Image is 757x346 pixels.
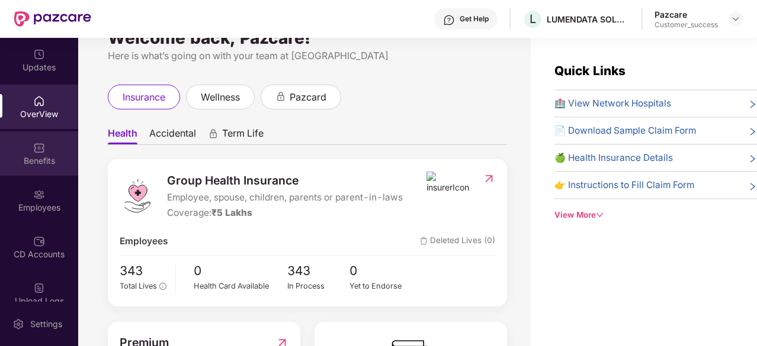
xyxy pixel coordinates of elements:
[748,99,757,111] span: right
[443,14,455,26] img: svg+xml;base64,PHN2ZyBpZD0iSGVscC0zMngzMiIgeG1sbnM9Imh0dHA6Ly93d3cudzMub3JnLzIwMDAvc3ZnIiB3aWR0aD...
[275,91,286,102] div: animation
[194,261,287,281] span: 0
[748,180,757,192] span: right
[108,33,507,43] div: Welcome back, Pazcare!
[655,20,718,30] div: Customer_success
[120,234,168,248] span: Employees
[108,127,137,144] span: Health
[167,172,403,189] span: Group Health Insurance
[27,318,66,330] div: Settings
[194,280,287,292] div: Health Card Available
[349,261,412,281] span: 0
[33,235,45,247] img: svg+xml;base64,PHN2ZyBpZD0iQ0RfQWNjb3VudHMiIGRhdGEtbmFtZT0iQ0QgQWNjb3VudHMiIHhtbG5zPSJodHRwOi8vd3...
[33,282,45,294] img: svg+xml;base64,PHN2ZyBpZD0iVXBsb2FkX0xvZ3MiIGRhdGEtbmFtZT0iVXBsb2FkIExvZ3MiIHhtbG5zPSJodHRwOi8vd3...
[554,63,626,78] span: Quick Links
[287,280,350,292] div: In Process
[554,124,696,138] span: 📄 Download Sample Claim Form
[222,127,264,144] span: Term Life
[14,11,91,27] img: New Pazcare Logo
[211,207,252,218] span: ₹5 Lakhs
[554,96,671,111] span: 🏥 View Network Hospitals
[420,234,495,248] span: Deleted Lives (0)
[547,14,630,25] div: LUMENDATA SOLUTIONS INDIA PRIVATE LIMITED
[748,153,757,165] span: right
[33,48,45,60] img: svg+xml;base64,PHN2ZyBpZD0iVXBkYXRlZCIgeG1sbnM9Imh0dHA6Ly93d3cudzMub3JnLzIwMDAvc3ZnIiB3aWR0aD0iMj...
[655,9,718,20] div: Pazcare
[748,126,757,138] span: right
[290,90,326,105] span: pazcard
[483,173,495,185] img: RedirectIcon
[420,237,428,245] img: deleteIcon
[159,283,166,289] span: info-circle
[167,206,403,220] div: Coverage:
[596,211,604,219] span: down
[123,90,165,105] span: insurance
[208,128,219,139] div: animation
[120,178,155,214] img: logo
[108,48,507,63] div: Here is what’s going on with your team at [GEOGRAPHIC_DATA]
[460,14,489,24] div: Get Help
[349,280,412,292] div: Yet to Endorse
[12,318,24,330] img: svg+xml;base64,PHN2ZyBpZD0iU2V0dGluZy0yMHgyMCIgeG1sbnM9Imh0dHA6Ly93d3cudzMub3JnLzIwMDAvc3ZnIiB3aW...
[120,282,157,290] span: Total Lives
[120,261,166,281] span: 343
[731,14,740,24] img: svg+xml;base64,PHN2ZyBpZD0iRHJvcGRvd24tMzJ4MzIiIHhtbG5zPSJodHRwOi8vd3d3LnczLm9yZy8yMDAwL3N2ZyIgd2...
[287,261,350,281] span: 343
[554,178,694,192] span: 👉 Instructions to Fill Claim Form
[149,127,196,144] span: Accidental
[554,151,673,165] span: 🍏 Health Insurance Details
[530,12,536,26] span: L
[167,190,403,205] span: Employee, spouse, children, parents or parent-in-laws
[426,172,471,194] img: insurerIcon
[33,142,45,154] img: svg+xml;base64,PHN2ZyBpZD0iQmVuZWZpdHMiIHhtbG5zPSJodHRwOi8vd3d3LnczLm9yZy8yMDAwL3N2ZyIgd2lkdGg9Ij...
[554,209,757,221] div: View More
[201,90,240,105] span: wellness
[33,189,45,201] img: svg+xml;base64,PHN2ZyBpZD0iRW1wbG95ZWVzIiB4bWxucz0iaHR0cDovL3d3dy53My5vcmcvMjAwMC9zdmciIHdpZHRoPS...
[33,95,45,107] img: svg+xml;base64,PHN2ZyBpZD0iSG9tZSIgeG1sbnM9Imh0dHA6Ly93d3cudzMub3JnLzIwMDAvc3ZnIiB3aWR0aD0iMjAiIG...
